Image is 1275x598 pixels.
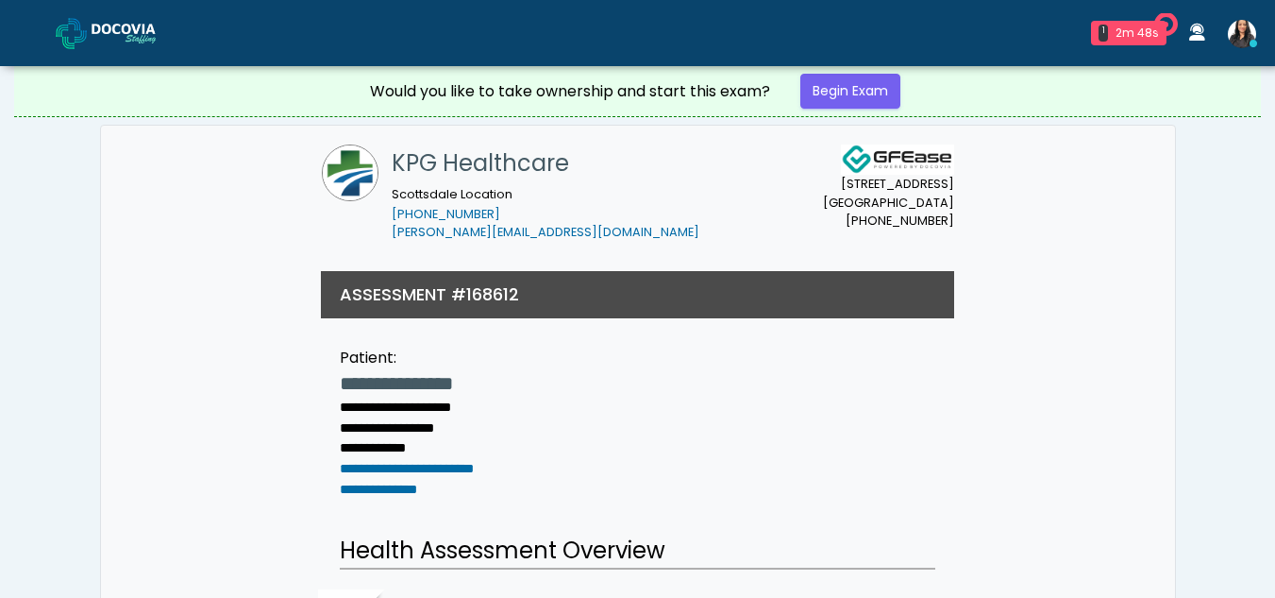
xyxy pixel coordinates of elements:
[1099,25,1108,42] div: 1
[800,74,900,109] a: Begin Exam
[340,347,474,369] div: Patient:
[56,18,87,49] img: Docovia
[322,145,378,201] img: KPG Healthcare
[392,224,699,240] a: [PERSON_NAME][EMAIL_ADDRESS][DOMAIN_NAME]
[92,24,186,43] img: Docovia
[370,80,770,103] div: Would you like to take ownership and start this exam?
[392,145,699,182] h1: KPG Healthcare
[340,282,519,306] h3: ASSESSMENT #168612
[823,175,954,230] small: [STREET_ADDRESS] [GEOGRAPHIC_DATA] [PHONE_NUMBER]
[1116,25,1159,42] div: 2m 48s
[340,534,935,570] h2: Health Assessment Overview
[841,145,954,175] img: Docovia Staffing Logo
[392,206,500,222] a: [PHONE_NUMBER]
[56,2,186,63] a: Docovia
[392,186,699,241] small: Scottsdale Location
[1080,13,1178,53] a: 1 2m 48s
[1228,20,1256,48] img: Viral Patel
